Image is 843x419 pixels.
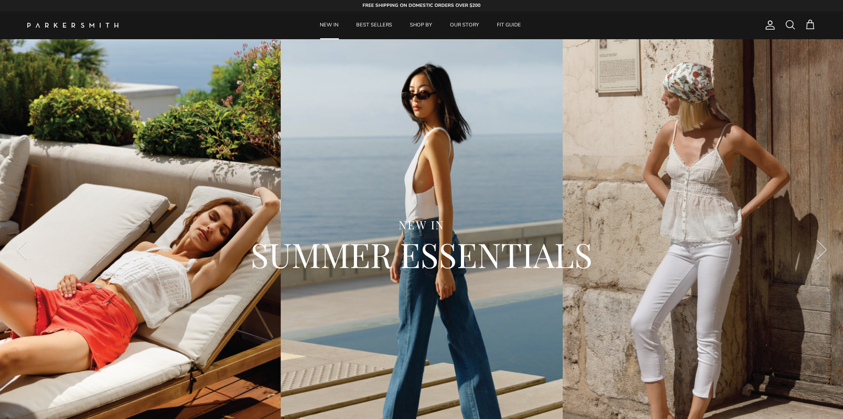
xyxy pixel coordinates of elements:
[312,11,347,39] a: NEW IN
[402,11,440,39] a: SHOP BY
[442,11,487,39] a: OUR STORY
[136,11,705,39] div: Primary
[363,2,480,9] strong: FREE SHIPPING ON DOMESTIC ORDERS OVER $200
[761,20,776,31] a: Account
[50,233,793,276] h2: SUMMER ESSENTIALS
[489,11,529,39] a: FIT GUIDE
[348,11,400,39] a: BEST SELLERS
[50,217,793,233] div: NEW IN
[27,23,118,28] img: Parker Smith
